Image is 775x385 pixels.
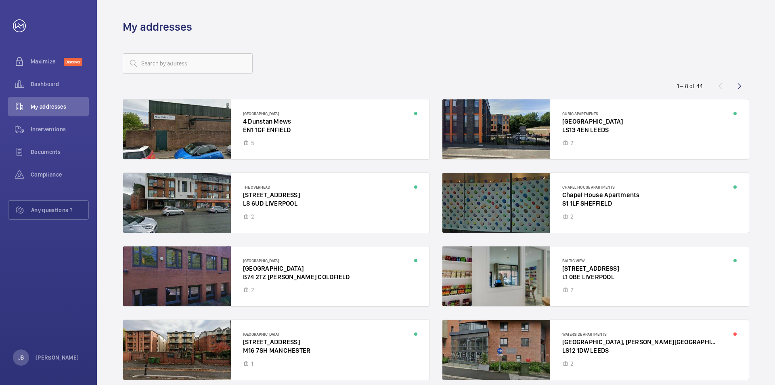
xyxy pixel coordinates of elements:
p: JB [18,353,24,362]
span: Dashboard [31,80,89,88]
span: Maximize [31,57,64,65]
span: Documents [31,148,89,156]
span: Compliance [31,170,89,179]
span: Discover [64,58,82,66]
span: Interventions [31,125,89,133]
div: 1 – 8 of 44 [677,82,703,90]
input: Search by address [123,53,253,74]
span: My addresses [31,103,89,111]
h1: My addresses [123,19,192,34]
p: [PERSON_NAME] [36,353,79,362]
span: Any questions ? [31,206,88,214]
